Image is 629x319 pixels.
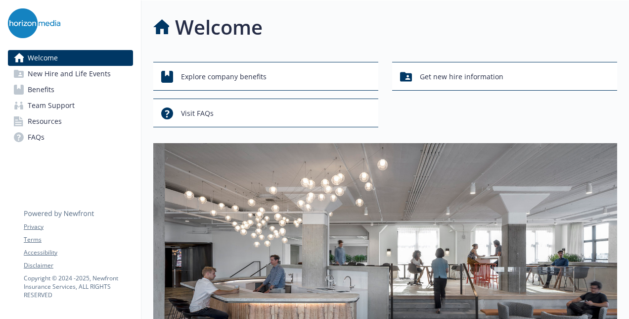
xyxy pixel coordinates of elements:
[153,99,378,127] button: Visit FAQs
[28,50,58,66] span: Welcome
[24,274,133,299] p: Copyright © 2024 - 2025 , Newfront Insurance Services, ALL RIGHTS RESERVED
[28,98,75,113] span: Team Support
[8,66,133,82] a: New Hire and Life Events
[153,62,378,91] button: Explore company benefits
[28,113,62,129] span: Resources
[175,12,263,42] h1: Welcome
[28,66,111,82] span: New Hire and Life Events
[392,62,617,91] button: Get new hire information
[24,235,133,244] a: Terms
[28,82,54,98] span: Benefits
[181,67,267,86] span: Explore company benefits
[8,50,133,66] a: Welcome
[24,222,133,231] a: Privacy
[8,98,133,113] a: Team Support
[24,261,133,270] a: Disclaimer
[181,104,214,123] span: Visit FAQs
[8,129,133,145] a: FAQs
[8,113,133,129] a: Resources
[420,67,503,86] span: Get new hire information
[8,82,133,98] a: Benefits
[24,248,133,257] a: Accessibility
[28,129,45,145] span: FAQs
